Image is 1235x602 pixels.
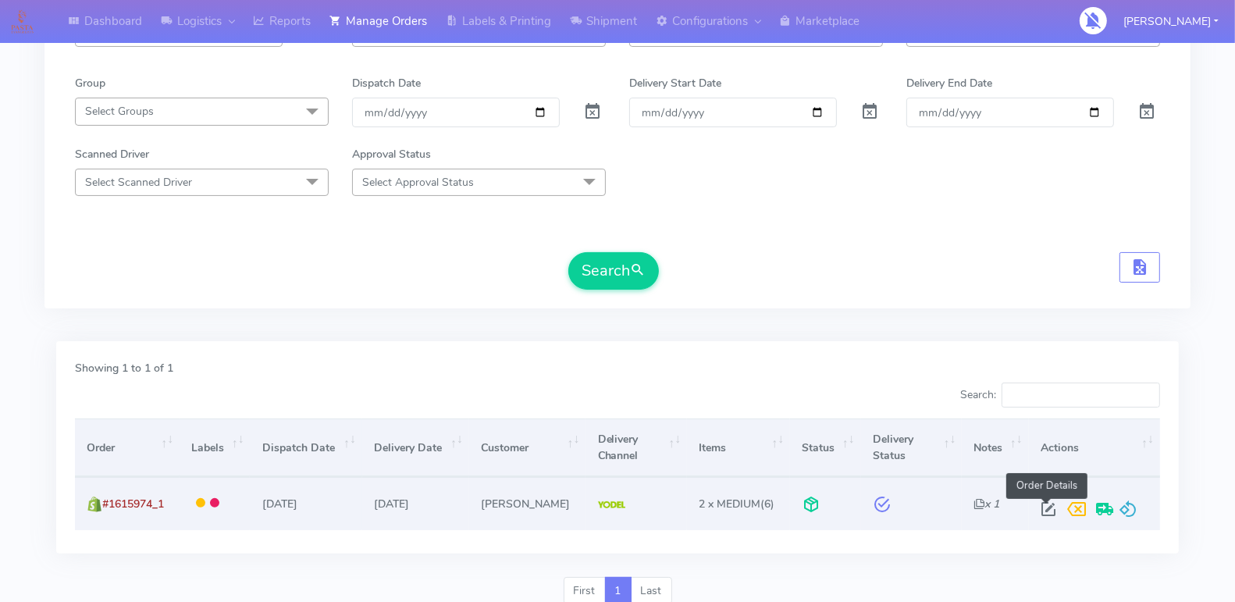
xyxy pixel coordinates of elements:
[790,419,860,477] th: Status: activate to sort column ascending
[250,419,361,477] th: Dispatch Date: activate to sort column ascending
[362,419,469,477] th: Delivery Date: activate to sort column ascending
[699,497,760,511] span: 2 x MEDIUM
[629,75,721,91] label: Delivery Start Date
[699,497,774,511] span: (6)
[974,497,1000,511] i: x 1
[180,419,250,477] th: Labels: activate to sort column ascending
[87,497,102,512] img: shopify.png
[861,419,963,477] th: Delivery Status: activate to sort column ascending
[362,477,469,529] td: [DATE]
[1002,383,1160,408] input: Search:
[598,501,625,509] img: Yodel
[906,75,992,91] label: Delivery End Date
[85,175,192,190] span: Select Scanned Driver
[568,252,659,290] button: Search
[585,419,687,477] th: Delivery Channel: activate to sort column ascending
[75,419,180,477] th: Order: activate to sort column ascending
[75,146,149,162] label: Scanned Driver
[102,497,164,511] span: #1615974_1
[75,75,105,91] label: Group
[960,383,1160,408] label: Search:
[1112,5,1230,37] button: [PERSON_NAME]
[687,419,790,477] th: Items: activate to sort column ascending
[352,75,421,91] label: Dispatch Date
[469,477,586,529] td: [PERSON_NAME]
[352,146,431,162] label: Approval Status
[362,175,474,190] span: Select Approval Status
[75,360,173,376] label: Showing 1 to 1 of 1
[469,419,586,477] th: Customer: activate to sort column ascending
[85,104,154,119] span: Select Groups
[1029,419,1160,477] th: Actions: activate to sort column ascending
[962,419,1028,477] th: Notes: activate to sort column ascending
[250,477,361,529] td: [DATE]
